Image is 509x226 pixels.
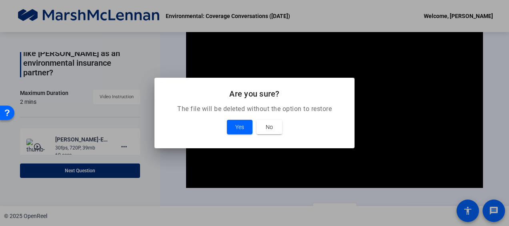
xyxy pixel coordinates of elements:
p: The file will be deleted without the option to restore [164,104,345,114]
button: Yes [227,120,252,134]
h2: Are you sure? [164,87,345,100]
span: No [266,122,273,132]
button: No [257,120,282,134]
span: Yes [235,122,244,132]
